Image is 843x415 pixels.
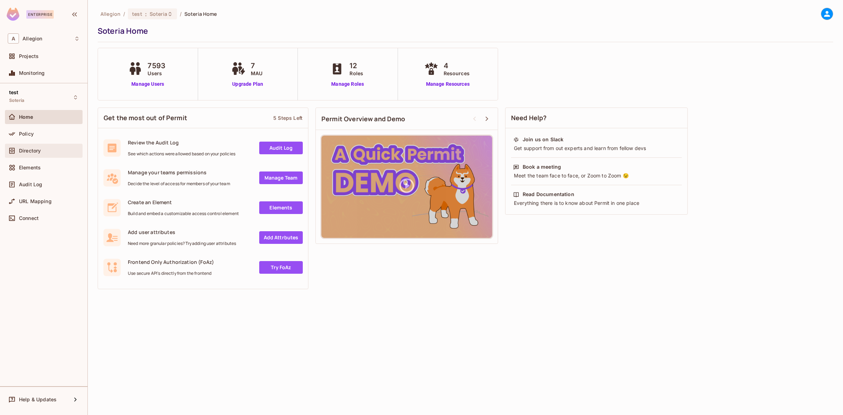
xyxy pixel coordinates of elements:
[123,11,125,17] li: /
[128,211,239,216] span: Build and embed a customizable access control element
[259,231,303,244] a: Add Attrbutes
[523,191,574,198] div: Read Documentation
[132,11,142,17] span: test
[19,53,39,59] span: Projects
[423,80,473,88] a: Manage Resources
[349,60,363,71] span: 12
[19,70,45,76] span: Monitoring
[444,70,470,77] span: Resources
[9,98,24,103] span: Soteria
[19,114,33,120] span: Home
[128,151,235,157] span: See which actions were allowed based on your policies
[19,148,41,154] span: Directory
[19,165,41,170] span: Elements
[150,11,167,17] span: Soteria
[128,199,239,206] span: Create an Element
[128,229,236,235] span: Add user attributes
[259,142,303,154] a: Audit Log
[273,115,302,121] div: 5 Steps Left
[513,200,680,207] div: Everything there is to know about Permit in one place
[148,70,165,77] span: Users
[126,80,169,88] a: Manage Users
[128,271,214,276] span: Use secure API's directly from the frontend
[321,115,405,123] span: Permit Overview and Demo
[251,60,262,71] span: 7
[98,26,830,36] div: Soteria Home
[7,8,19,21] img: SReyMgAAAABJRU5ErkJggg==
[104,114,187,122] span: Get the most out of Permit
[19,397,57,402] span: Help & Updates
[128,181,230,187] span: Decide the level of access for members of your team
[259,261,303,274] a: Try FoAz
[128,139,235,146] span: Review the Audit Log
[184,11,217,17] span: Soteria Home
[259,201,303,214] a: Elements
[8,33,19,44] span: A
[513,172,680,179] div: Meet the team face to face, or Zoom to Zoom 😉
[22,36,42,41] span: Workspace: Allegion
[180,11,182,17] li: /
[513,145,680,152] div: Get support from out experts and learn from fellow devs
[128,169,230,176] span: Manage your teams permissions
[128,259,214,265] span: Frontend Only Authorization (FoAz)
[259,171,303,184] a: Manage Team
[26,10,54,19] div: Enterprise
[145,11,147,17] span: :
[328,80,367,88] a: Manage Roles
[19,215,39,221] span: Connect
[523,136,563,143] div: Join us on Slack
[349,70,363,77] span: Roles
[9,90,19,95] span: test
[230,80,266,88] a: Upgrade Plan
[19,182,42,187] span: Audit Log
[523,163,561,170] div: Book a meeting
[128,241,236,246] span: Need more granular policies? Try adding user attributes
[100,11,120,17] span: the active workspace
[511,114,547,122] span: Need Help?
[19,131,34,137] span: Policy
[19,199,52,204] span: URL Mapping
[148,60,165,71] span: 7593
[251,70,262,77] span: MAU
[444,60,470,71] span: 4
